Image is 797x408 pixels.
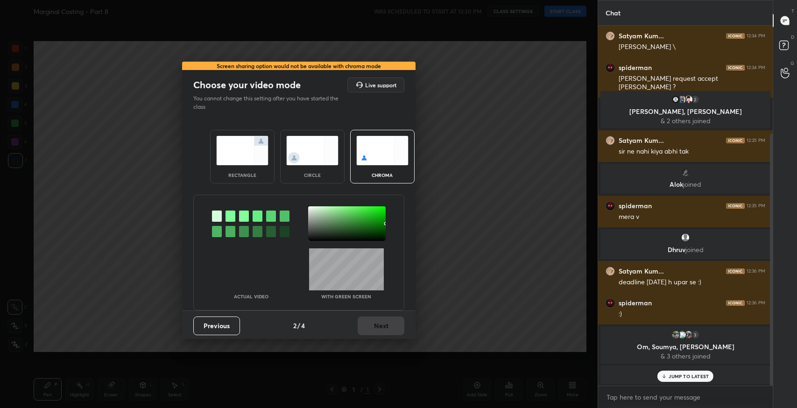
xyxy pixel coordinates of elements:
h6: Satyam Kum... [619,136,664,145]
img: c884fca7e1424735a6bf383abf2883f7.jpg [671,330,680,339]
img: d7b266e9af654528916c65a7cf32705e.jpg [606,63,615,72]
h6: Satyam Kum... [619,267,664,275]
span: joined [683,180,701,189]
h4: 4 [301,321,305,331]
img: fcc3dd17a7d24364a6f5f049f7d33ac3.jpg [664,370,674,380]
img: cd652d65c6544fd1bcc9ca045b099253.jpg [681,168,690,177]
div: [PERSON_NAME] \ [619,42,765,52]
img: normalScreenIcon.ae25ed63.svg [216,136,268,165]
p: With green screen [321,294,371,299]
p: G [790,60,794,67]
img: iconic-dark.1390631f.png [726,33,745,39]
img: ee2f365983054e17a0a8fd0220be7e3b.jpg [606,136,615,145]
div: 12:35 PM [747,138,765,143]
img: ee2f365983054e17a0a8fd0220be7e3b.jpg [606,31,615,41]
p: & 2 others joined [606,117,765,125]
p: You cannot change this setting after you have started the class [193,94,345,111]
h6: Satyam Kum... [619,32,664,40]
p: Dhruv [606,246,765,253]
div: grid [598,26,773,386]
div: deadline [DATE] h upar se :) [619,278,765,287]
div: 12:36 PM [747,268,765,274]
div: 12:36 PM [747,300,765,306]
img: circleScreenIcon.acc0effb.svg [286,136,339,165]
span: joined [685,245,704,254]
h6: spiderman [619,299,652,307]
h6: spiderman [619,63,652,72]
div: 12:35 PM [747,203,765,209]
img: 3 [684,95,693,104]
div: [PERSON_NAME] request accept [PERSON_NAME] ? [619,74,765,92]
div: 12:34 PM [747,33,765,39]
div: chroma [364,173,401,177]
img: 3706bd8ec78c4317ac1ad17bbbfee6ea.jpg [671,95,680,104]
div: 12:34 PM [747,65,765,70]
p: Om, Soumya, [PERSON_NAME] [606,343,765,351]
h6: spiderman [619,202,652,210]
p: Alok [606,181,765,188]
p: Chat [598,0,628,25]
div: 2 [691,95,700,104]
div: :) [619,310,765,319]
div: mera v [619,212,765,222]
p: D [791,34,794,41]
img: default.png [681,233,690,242]
h2: Choose your video mode [193,79,301,91]
div: sir ne nahi kiya abhi tak [619,147,765,156]
img: iconic-dark.1390631f.png [726,300,745,306]
img: d7b266e9af654528916c65a7cf32705e.jpg [606,201,615,211]
h4: 2 [293,321,296,331]
img: iconic-dark.1390631f.png [726,65,745,70]
img: iconic-dark.1390631f.png [726,138,745,143]
img: d7b266e9af654528916c65a7cf32705e.jpg [606,298,615,308]
img: f5b4b4929f1e48e2bd1b58f704e67c7d.jpg [684,330,693,339]
img: 3 [677,330,687,339]
img: chromaScreenIcon.c19ab0a0.svg [356,136,409,165]
p: [PERSON_NAME], [PERSON_NAME] [606,108,765,115]
button: Previous [193,317,240,335]
div: Screen sharing option would not be available with chroma mode [182,62,416,70]
img: iconic-dark.1390631f.png [726,203,745,209]
img: iconic-dark.1390631f.png [726,268,745,274]
img: 2378711ff7984aef94120e87beb96a0d.jpg [677,95,687,104]
div: 3 [691,330,700,339]
div: rectangle [224,173,261,177]
p: & 3 others joined [606,352,765,360]
div: circle [294,173,331,177]
p: JUMP TO LATEST [669,373,709,379]
h4: / [297,321,300,331]
img: ee2f365983054e17a0a8fd0220be7e3b.jpg [606,267,615,276]
p: T [791,7,794,14]
p: Actual Video [234,294,268,299]
h5: Live support [365,82,396,88]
